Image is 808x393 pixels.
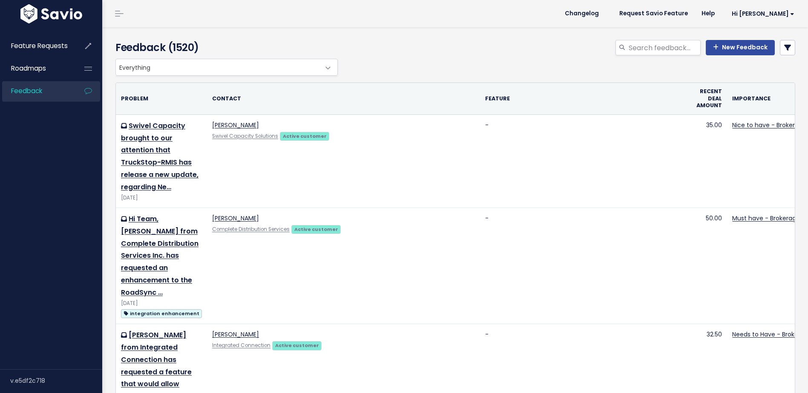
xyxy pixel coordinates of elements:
[121,309,202,318] span: integration enhancement
[291,225,341,233] a: Active customer
[2,59,71,78] a: Roadmaps
[280,131,329,140] a: Active customer
[121,214,198,297] a: Hi Team, [PERSON_NAME] from Complete Distribution Services Inc. has requested an enhancement to t...
[121,299,202,308] div: [DATE]
[480,114,691,208] td: -
[18,4,84,23] img: logo-white.9d6f32f41409.svg
[121,194,202,202] div: [DATE]
[115,40,334,55] h4: Feedback (1520)
[691,83,727,114] th: Recent deal amount
[212,226,290,233] a: Complete Distribution Services
[722,7,801,20] a: Hi [PERSON_NAME]
[121,308,202,319] a: integration enhancement
[565,11,599,17] span: Changelog
[480,83,691,114] th: Feature
[695,7,722,20] a: Help
[612,7,695,20] a: Request Savio Feature
[212,342,270,349] a: Integrated Connection
[706,40,775,55] a: New Feedback
[11,64,46,73] span: Roadmaps
[275,342,319,349] strong: Active customer
[116,83,207,114] th: Problem
[11,86,42,95] span: Feedback
[283,133,327,140] strong: Active customer
[115,59,338,76] span: Everything
[212,121,259,129] a: [PERSON_NAME]
[11,41,68,50] span: Feature Requests
[628,40,701,55] input: Search feedback...
[212,330,259,339] a: [PERSON_NAME]
[691,114,727,208] td: 35.00
[732,11,794,17] span: Hi [PERSON_NAME]
[2,36,71,56] a: Feature Requests
[294,226,338,233] strong: Active customer
[691,208,727,324] td: 50.00
[2,81,71,101] a: Feedback
[272,341,322,349] a: Active customer
[212,214,259,222] a: [PERSON_NAME]
[212,133,278,140] a: Swivel Capacity Solutions
[10,370,102,392] div: v.e5df2c718
[480,208,691,324] td: -
[116,59,320,75] span: Everything
[121,121,198,192] a: Swivel Capacity brought to our attention that TruckStop-RMIS has release a new update, regarding Ne…
[207,83,480,114] th: Contact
